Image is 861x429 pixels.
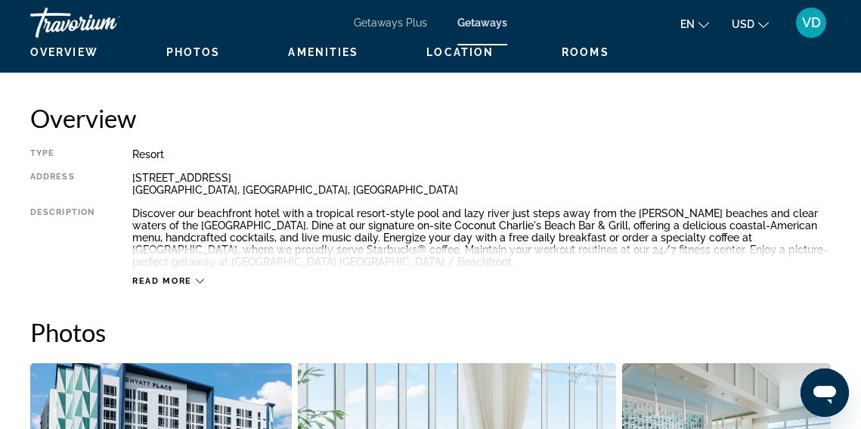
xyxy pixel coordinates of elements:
[30,317,831,347] h2: Photos
[426,45,494,59] button: Location
[30,46,98,58] span: Overview
[30,207,94,268] div: Description
[426,46,494,58] span: Location
[732,18,754,30] span: USD
[680,18,695,30] span: en
[457,17,507,29] a: Getaways
[132,148,831,160] div: Resort
[802,15,821,30] span: VD
[791,7,831,39] button: User Menu
[732,13,769,35] button: Change currency
[562,45,609,59] button: Rooms
[288,45,358,59] button: Amenities
[562,46,609,58] span: Rooms
[288,46,358,58] span: Amenities
[680,13,709,35] button: Change language
[132,276,192,286] span: Read more
[166,45,221,59] button: Photos
[30,3,181,42] a: Travorium
[30,172,94,196] div: Address
[30,103,831,133] h2: Overview
[30,148,94,160] div: Type
[166,46,221,58] span: Photos
[801,368,849,417] iframe: Button to launch messaging window
[132,172,831,196] div: [STREET_ADDRESS] [GEOGRAPHIC_DATA], [GEOGRAPHIC_DATA], [GEOGRAPHIC_DATA]
[132,207,831,268] div: Discover our beachfront hotel with a tropical resort-style pool and lazy river just steps away fr...
[30,45,98,59] button: Overview
[132,275,204,287] button: Read more
[354,17,427,29] a: Getaways Plus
